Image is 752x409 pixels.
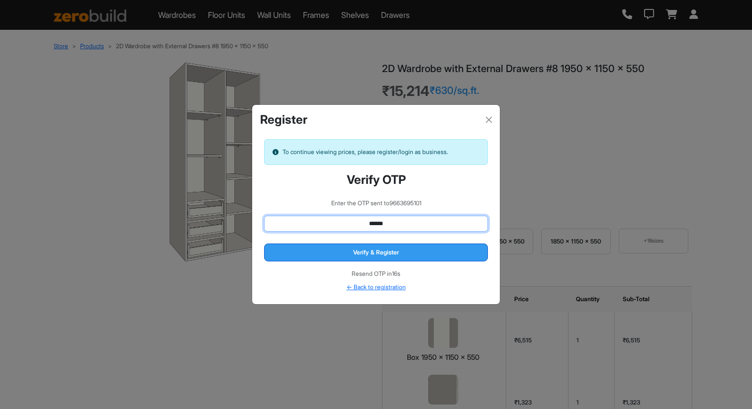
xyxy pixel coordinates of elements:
[264,199,488,208] p: Enter the OTP sent to 9663695101
[352,270,400,277] span: Resend OTP in 16 s
[482,113,496,127] button: Close
[260,113,307,127] h4: Register
[264,139,488,165] div: To continue viewing prices, please register/login as business.
[346,282,406,292] button: ← Back to registration
[264,244,488,261] button: Verify & Register
[264,173,488,187] h4: Verify OTP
